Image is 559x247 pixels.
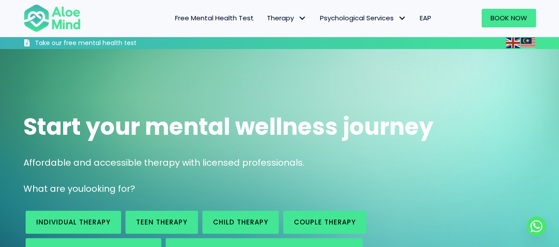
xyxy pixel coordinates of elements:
[482,9,536,27] a: Book Now
[202,211,279,234] a: Child Therapy
[84,182,135,195] span: looking for?
[23,39,184,49] a: Take our free mental health test
[175,13,254,23] span: Free Mental Health Test
[136,217,187,227] span: Teen Therapy
[125,211,198,234] a: Teen Therapy
[92,9,438,27] nav: Menu
[23,156,536,169] p: Affordable and accessible therapy with licensed professionals.
[491,13,527,23] span: Book Now
[267,13,307,23] span: Therapy
[521,38,535,48] img: ms
[420,13,431,23] span: EAP
[413,9,438,27] a: EAP
[26,211,121,234] a: Individual therapy
[260,9,313,27] a: TherapyTherapy: submenu
[396,12,409,25] span: Psychological Services: submenu
[283,211,366,234] a: Couple therapy
[506,38,520,48] img: en
[23,4,81,33] img: Aloe mind Logo
[23,110,434,143] span: Start your mental wellness journey
[320,13,407,23] span: Psychological Services
[36,217,110,227] span: Individual therapy
[168,9,260,27] a: Free Mental Health Test
[313,9,413,27] a: Psychological ServicesPsychological Services: submenu
[296,12,309,25] span: Therapy: submenu
[294,217,356,227] span: Couple therapy
[23,182,84,195] span: What are you
[506,38,521,48] a: English
[521,38,536,48] a: Malay
[35,39,184,48] h3: Take our free mental health test
[527,217,546,236] a: Whatsapp
[213,217,268,227] span: Child Therapy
